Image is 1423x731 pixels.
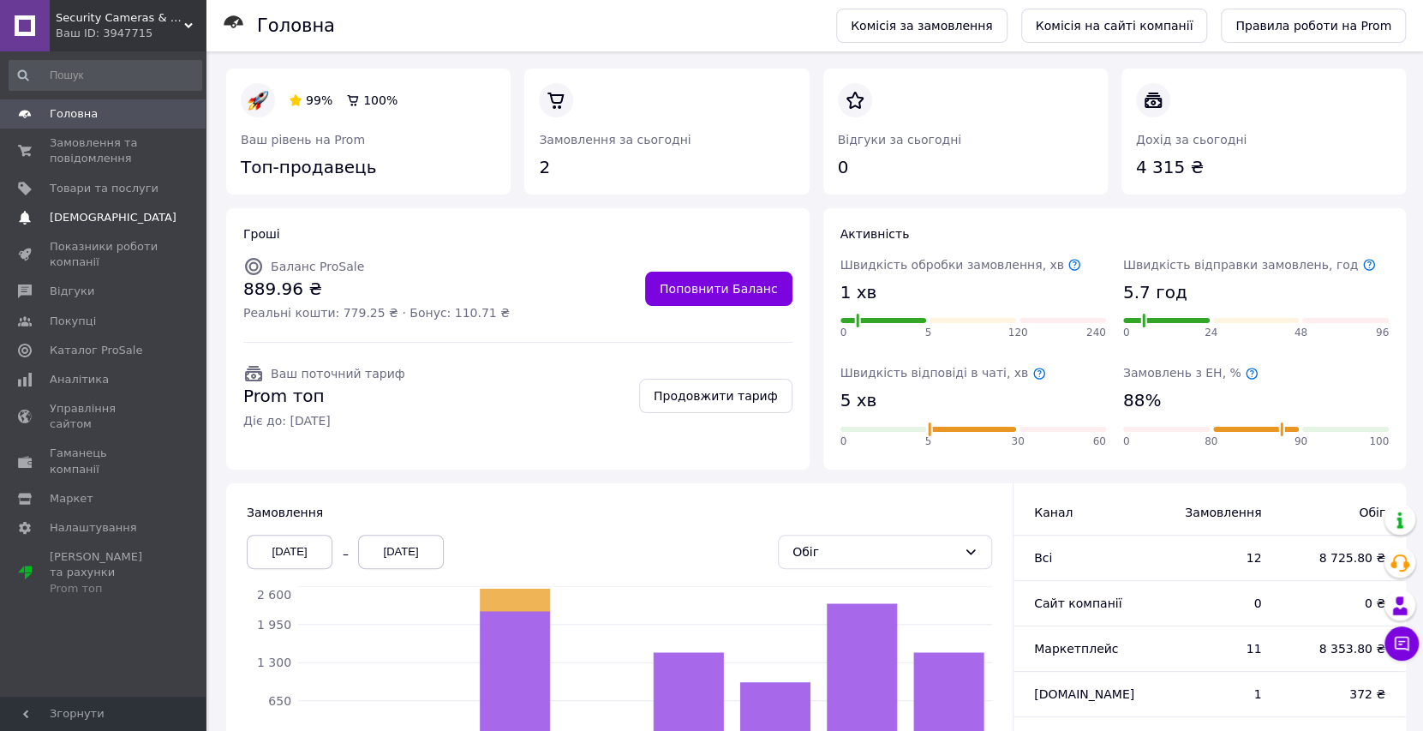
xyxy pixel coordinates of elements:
[358,535,444,569] div: [DATE]
[306,93,332,107] span: 99%
[50,581,158,596] div: Prom топ
[792,542,957,561] div: Обіг
[50,446,158,476] span: Гаманець компанії
[1295,686,1385,703] span: 372 ₴
[1123,280,1187,305] span: 5.7 год
[257,15,335,36] h1: Головна
[1123,388,1161,413] span: 88%
[1369,434,1389,449] span: 100
[840,227,910,241] span: Активність
[1205,434,1217,449] span: 80
[50,491,93,506] span: Маркет
[50,181,158,196] span: Товари та послуги
[924,434,931,449] span: 5
[1008,326,1028,340] span: 120
[1295,504,1385,521] span: Обіг
[639,379,792,413] a: Продовжити тариф
[1086,326,1106,340] span: 240
[243,277,510,302] span: 889.96 ₴
[924,326,931,340] span: 5
[1165,504,1262,521] span: Замовлення
[247,535,332,569] div: [DATE]
[1295,549,1385,566] span: 8 725.80 ₴
[1034,506,1073,519] span: Канал
[363,93,398,107] span: 100%
[50,401,158,432] span: Управління сайтом
[1021,9,1208,43] a: Комісія на сайті компанії
[1092,434,1105,449] span: 60
[840,280,877,305] span: 1 хв
[1034,596,1121,610] span: Сайт компанії
[268,693,291,707] tspan: 650
[1294,326,1307,340] span: 48
[50,314,96,329] span: Покупці
[50,549,158,596] span: [PERSON_NAME] та рахунки
[50,210,176,225] span: [DEMOGRAPHIC_DATA]
[1295,640,1385,657] span: 8 353.80 ₴
[56,10,184,26] span: Security Cameras & Games Store
[840,388,877,413] span: 5 хв
[1034,642,1118,656] span: Маркетплейс
[50,239,158,270] span: Показники роботи компанії
[1165,640,1262,657] span: 11
[257,588,291,602] tspan: 2 600
[50,520,137,536] span: Налаштування
[1376,326,1389,340] span: 96
[50,135,158,166] span: Замовлення та повідомлення
[243,412,405,429] span: Діє до: [DATE]
[840,258,1082,272] span: Швидкість обробки замовлення, хв
[840,326,847,340] span: 0
[257,656,291,669] tspan: 1 300
[243,304,510,321] span: Реальні кошти: 779.25 ₴ · Бонус: 110.71 ₴
[1205,326,1217,340] span: 24
[1384,626,1419,661] button: Чат з покупцем
[9,60,202,91] input: Пошук
[271,367,405,380] span: Ваш поточний тариф
[247,506,323,519] span: Замовлення
[1165,686,1262,703] span: 1
[50,284,94,299] span: Відгуки
[1295,595,1385,612] span: 0 ₴
[1034,551,1052,565] span: Всi
[1123,326,1130,340] span: 0
[50,372,109,387] span: Аналітика
[1034,687,1134,701] span: [DOMAIN_NAME]
[243,384,405,409] span: Prom топ
[50,106,98,122] span: Головна
[243,227,280,241] span: Гроші
[1123,434,1130,449] span: 0
[1294,434,1307,449] span: 90
[840,434,847,449] span: 0
[1011,434,1024,449] span: 30
[840,366,1046,380] span: Швидкість відповіді в чаті, хв
[1165,595,1262,612] span: 0
[1123,366,1259,380] span: Замовлень з ЕН, %
[645,272,792,306] a: Поповнити Баланс
[56,26,206,41] div: Ваш ID: 3947715
[836,9,1007,43] a: Комісія за замовлення
[50,343,142,358] span: Каталог ProSale
[1221,9,1406,43] a: Правила роботи на Prom
[257,617,291,631] tspan: 1 950
[271,260,364,273] span: Баланс ProSale
[1123,258,1376,272] span: Швидкість відправки замовлень, год
[1165,549,1262,566] span: 12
